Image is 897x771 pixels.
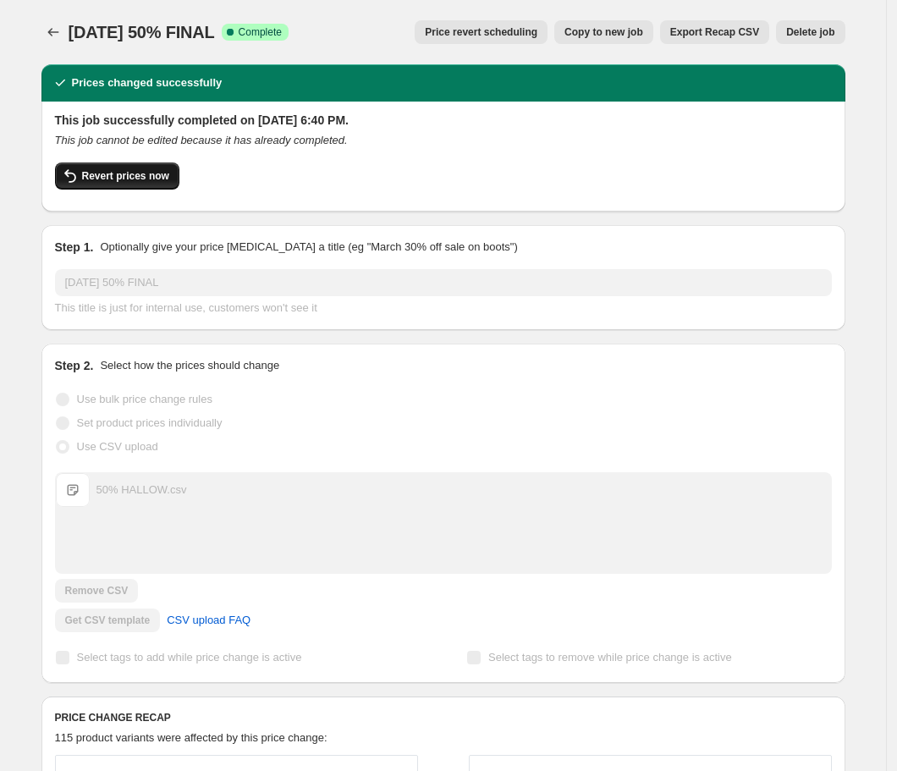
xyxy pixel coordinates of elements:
[82,169,169,183] span: Revert prices now
[167,612,250,629] span: CSV upload FAQ
[670,25,759,39] span: Export Recap CSV
[786,25,834,39] span: Delete job
[41,20,65,44] button: Price change jobs
[55,357,94,374] h2: Step 2.
[554,20,653,44] button: Copy to new job
[425,25,537,39] span: Price revert scheduling
[55,162,179,190] button: Revert prices now
[488,651,732,664] span: Select tags to remove while price change is active
[55,239,94,256] h2: Step 1.
[69,23,215,41] span: [DATE] 50% FINAL
[415,20,548,44] button: Price revert scheduling
[55,134,348,146] i: This job cannot be edited because it has already completed.
[564,25,643,39] span: Copy to new job
[55,301,317,314] span: This title is just for internal use, customers won't see it
[776,20,845,44] button: Delete job
[72,74,223,91] h2: Prices changed successfully
[660,20,769,44] button: Export Recap CSV
[55,112,832,129] h2: This job successfully completed on [DATE] 6:40 PM.
[100,239,517,256] p: Optionally give your price [MEDICAL_DATA] a title (eg "March 30% off sale on boots")
[77,416,223,429] span: Set product prices individually
[55,711,832,724] h6: PRICE CHANGE RECAP
[96,482,187,498] div: 50% HALLOW.csv
[55,731,327,744] span: 115 product variants were affected by this price change:
[77,393,212,405] span: Use bulk price change rules
[100,357,279,374] p: Select how the prices should change
[239,25,282,39] span: Complete
[55,269,832,296] input: 30% off holiday sale
[77,651,302,664] span: Select tags to add while price change is active
[77,440,158,453] span: Use CSV upload
[157,607,261,634] a: CSV upload FAQ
